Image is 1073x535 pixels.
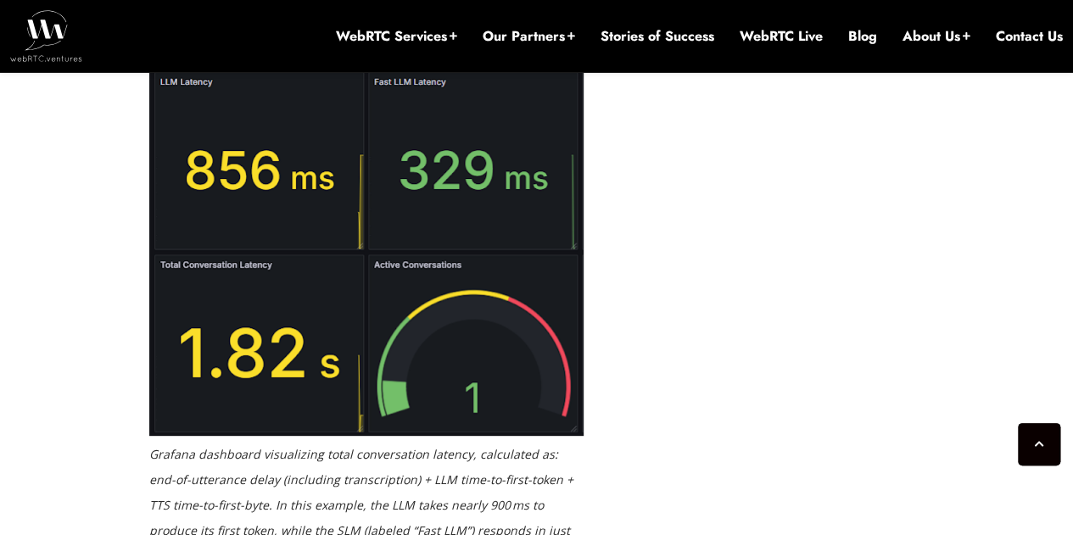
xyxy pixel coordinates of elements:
a: Stories of Success [601,27,714,46]
a: Contact Us [996,27,1063,46]
a: WebRTC Live [740,27,823,46]
a: Blog [848,27,877,46]
img: WebRTC.ventures [10,10,82,61]
img: Grafana dashboard visualizing total conversation latency [149,66,584,436]
a: WebRTC Services [336,27,457,46]
a: Our Partners [483,27,575,46]
a: About Us [903,27,970,46]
